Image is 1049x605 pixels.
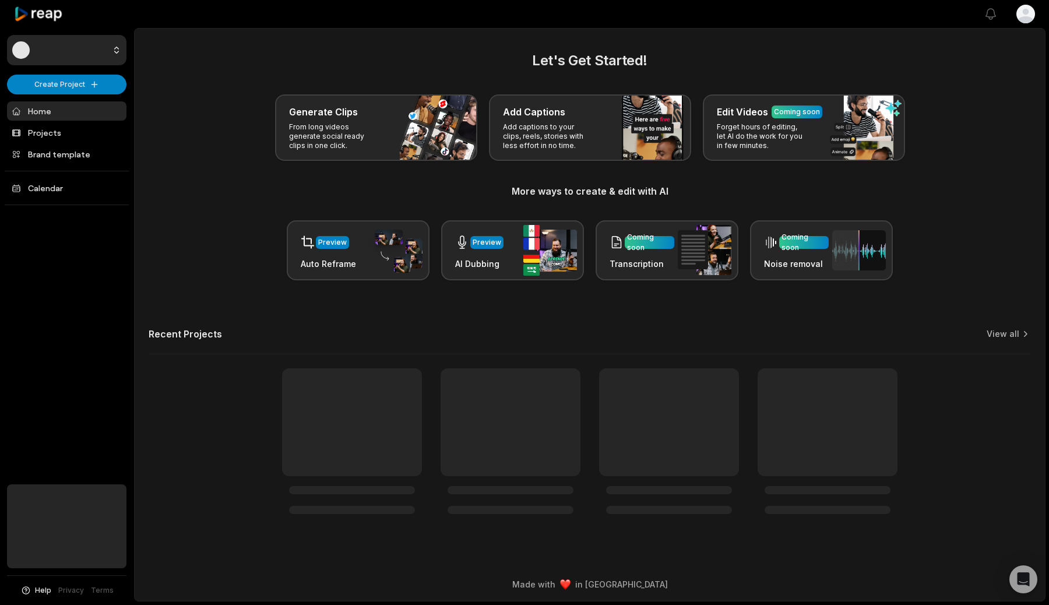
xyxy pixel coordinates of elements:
h3: Noise removal [764,258,829,270]
h3: Transcription [610,258,674,270]
div: Coming soon [774,107,820,117]
button: Create Project [7,75,126,94]
button: Help [20,585,51,596]
p: From long videos generate social ready clips in one click. [289,122,379,150]
p: Forget hours of editing, let AI do the work for you in few minutes. [717,122,807,150]
h3: AI Dubbing [455,258,504,270]
h3: Add Captions [503,105,565,119]
p: Add captions to your clips, reels, stories with less effort in no time. [503,122,593,150]
h3: Edit Videos [717,105,768,119]
h3: Auto Reframe [301,258,356,270]
a: Brand template [7,145,126,164]
h3: Generate Clips [289,105,358,119]
h2: Recent Projects [149,328,222,340]
div: Preview [318,237,347,248]
a: Terms [91,585,114,596]
div: Made with in [GEOGRAPHIC_DATA] [145,578,1034,590]
h3: More ways to create & edit with AI [149,184,1031,198]
a: Home [7,101,126,121]
img: heart emoji [560,579,571,590]
img: auto_reframe.png [369,228,423,273]
div: Open Intercom Messenger [1009,565,1037,593]
img: noise_removal.png [832,230,886,270]
a: View all [987,328,1019,340]
a: Calendar [7,178,126,198]
img: transcription.png [678,225,731,275]
div: Coming soon [627,232,672,253]
a: Privacy [58,585,84,596]
span: Help [35,585,51,596]
div: Coming soon [782,232,826,253]
div: Preview [473,237,501,248]
a: Projects [7,123,126,142]
img: ai_dubbing.png [523,225,577,276]
h2: Let's Get Started! [149,50,1031,71]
